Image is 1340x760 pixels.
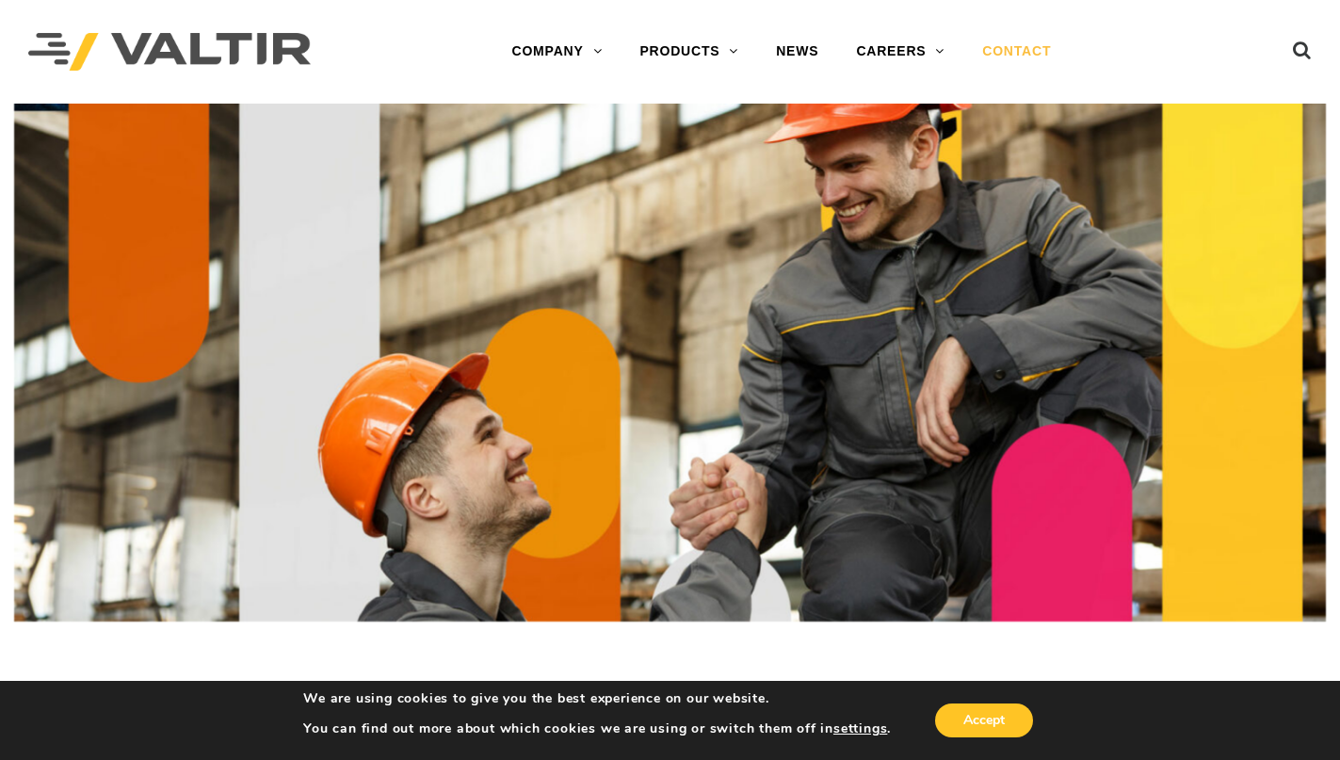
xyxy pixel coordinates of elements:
img: Valtir [28,33,311,72]
p: You can find out more about which cookies we are using or switch them off in . [303,720,891,737]
p: We are using cookies to give you the best experience on our website. [303,690,891,707]
button: settings [833,720,887,737]
a: NEWS [757,33,837,71]
button: Accept [935,703,1033,737]
img: Contact_1 [14,104,1326,622]
a: PRODUCTS [621,33,757,71]
a: COMPANY [492,33,621,71]
a: CAREERS [837,33,963,71]
a: CONTACT [963,33,1070,71]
